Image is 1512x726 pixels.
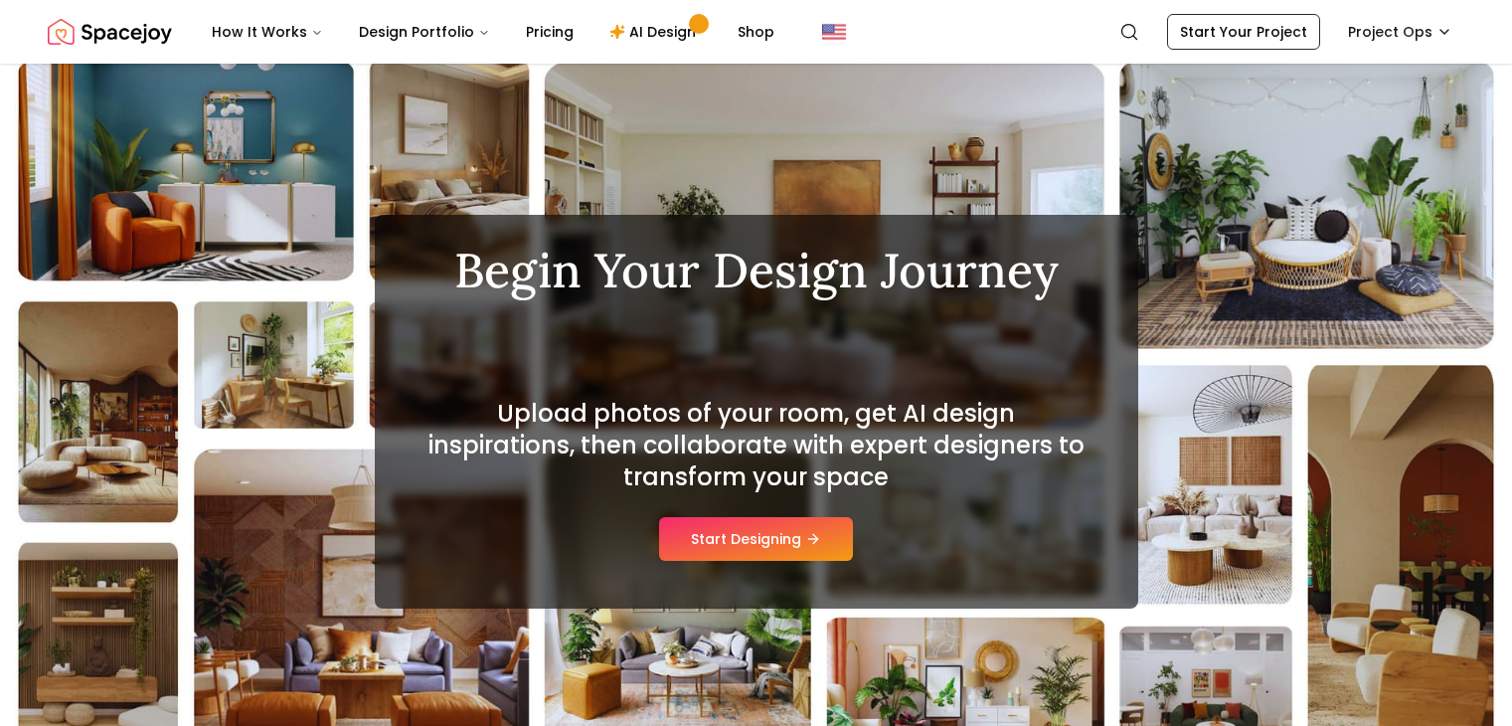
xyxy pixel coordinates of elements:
button: Start Designing [659,517,853,561]
a: Shop [722,12,790,52]
button: Design Portfolio [343,12,506,52]
img: Spacejoy Logo [48,12,172,52]
a: AI Design [593,12,718,52]
a: Start Your Project [1167,14,1320,50]
img: United States [822,20,846,44]
button: Project Ops [1336,14,1464,50]
nav: Main [196,12,790,52]
button: How It Works [196,12,339,52]
h1: Begin Your Design Journey [422,247,1091,294]
h2: Upload photos of your room, get AI design inspirations, then collaborate with expert designers to... [422,398,1091,493]
a: Pricing [510,12,589,52]
a: Spacejoy [48,12,172,52]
